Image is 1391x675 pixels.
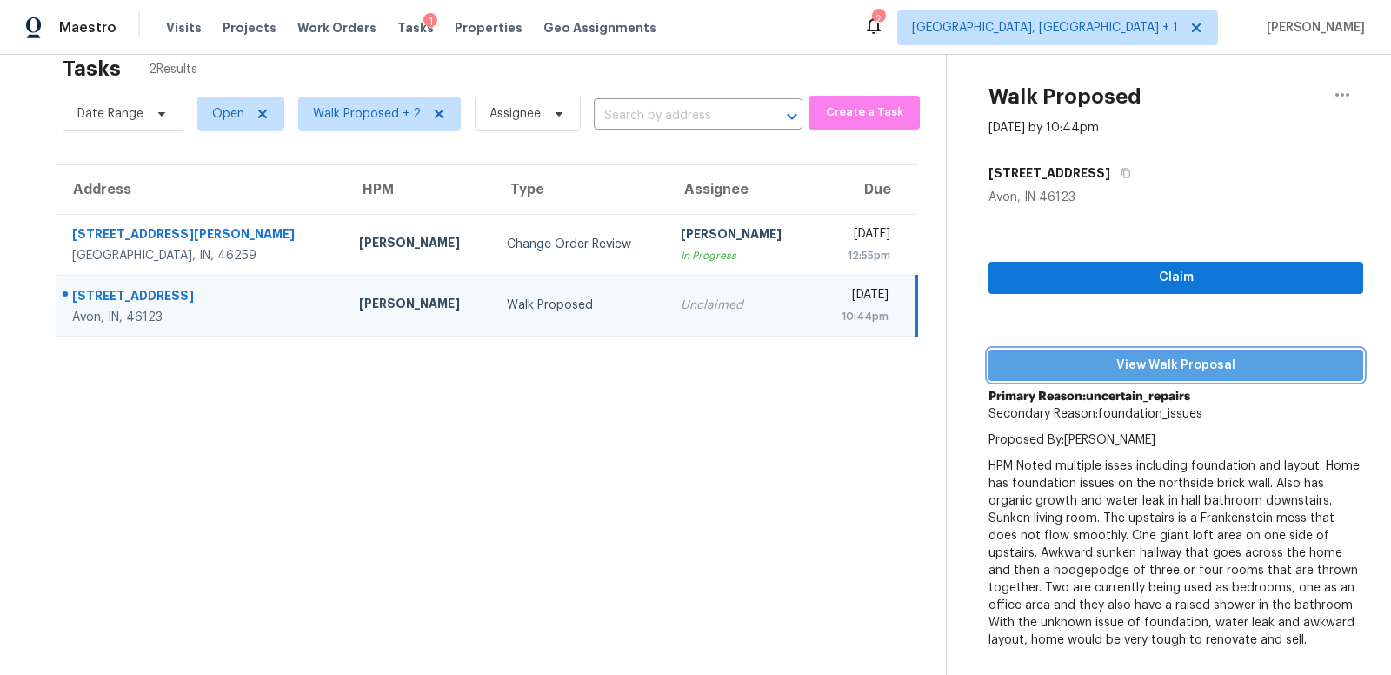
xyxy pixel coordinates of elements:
[681,297,801,314] div: Unclaimed
[507,236,654,253] div: Change Order Review
[912,19,1178,37] span: [GEOGRAPHIC_DATA], [GEOGRAPHIC_DATA] + 1
[988,408,1202,420] span: Secondary Reason: foundation_issues
[667,165,815,214] th: Assignee
[359,295,479,317] div: [PERSON_NAME]
[423,13,437,30] div: 1
[988,262,1363,294] button: Claim
[493,165,668,214] th: Type
[594,103,754,130] input: Search by address
[72,309,331,326] div: Avon, IN, 46123
[1002,267,1349,289] span: Claim
[817,103,911,123] span: Create a Task
[988,458,1363,649] p: HPM Noted multiple isses including foundation and layout. Home has foundation issues on the north...
[345,165,493,214] th: HPM
[212,105,244,123] span: Open
[166,19,202,37] span: Visits
[543,19,656,37] span: Geo Assignments
[809,96,920,130] button: Create a Task
[56,165,345,214] th: Address
[829,286,889,308] div: [DATE]
[829,247,889,264] div: 12:55pm
[829,225,889,247] div: [DATE]
[681,247,801,264] div: In Progress
[489,105,541,123] span: Assignee
[988,88,1141,105] h2: Walk Proposed
[988,350,1363,382] button: View Walk Proposal
[455,19,522,37] span: Properties
[72,287,331,309] div: [STREET_ADDRESS]
[988,164,1110,182] h5: [STREET_ADDRESS]
[397,22,434,34] span: Tasks
[780,104,804,129] button: Open
[988,391,1190,403] b: Primary Reason: uncertain_repairs
[872,10,884,28] div: 2
[223,19,276,37] span: Projects
[1260,19,1365,37] span: [PERSON_NAME]
[988,431,1363,449] p: Proposed By: [PERSON_NAME]
[1002,355,1349,377] span: View Walk Proposal
[681,225,801,247] div: [PERSON_NAME]
[359,234,479,256] div: [PERSON_NAME]
[77,105,143,123] span: Date Range
[988,189,1363,206] div: Avon, IN 46123
[1110,157,1134,189] button: Copy Address
[988,119,1099,137] div: [DATE] by 10:44pm
[815,165,916,214] th: Due
[63,60,121,77] h2: Tasks
[149,61,197,78] span: 2 Results
[507,297,654,314] div: Walk Proposed
[72,247,331,264] div: [GEOGRAPHIC_DATA], IN, 46259
[59,19,116,37] span: Maestro
[313,105,421,123] span: Walk Proposed + 2
[829,308,889,325] div: 10:44pm
[72,225,331,247] div: [STREET_ADDRESS][PERSON_NAME]
[297,19,376,37] span: Work Orders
